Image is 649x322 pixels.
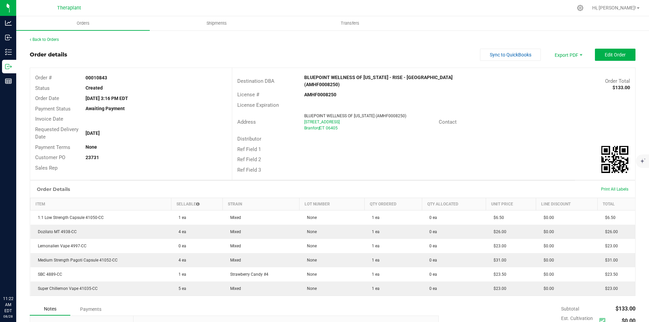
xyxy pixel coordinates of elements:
[223,198,299,210] th: Strain
[227,215,241,220] span: Mixed
[227,229,241,234] span: Mixed
[86,75,107,80] strong: 00010843
[595,49,635,61] button: Edit Order
[237,119,256,125] span: Address
[299,198,365,210] th: Lot Number
[304,244,317,248] span: None
[422,198,486,210] th: Qty Allocated
[34,229,77,234] span: Dozilato MT 4938-CC
[490,286,506,291] span: $23.00
[602,272,618,277] span: $23.50
[175,286,186,291] span: 5 ea
[601,187,628,192] span: Print All Labels
[35,95,59,101] span: Order Date
[368,286,380,291] span: 1 ea
[16,16,150,30] a: Orders
[304,258,317,263] span: None
[368,258,380,263] span: 1 ea
[197,20,236,26] span: Shipments
[490,244,506,248] span: $23.00
[612,85,630,90] strong: $133.00
[426,229,437,234] span: 0 ea
[304,215,317,220] span: None
[86,106,125,111] strong: Awaiting Payment
[30,37,59,42] a: Back to Orders
[35,106,71,112] span: Payment Status
[237,136,261,142] span: Distributor
[35,154,65,160] span: Customer PO
[175,258,186,263] span: 4 ea
[426,286,437,291] span: 0 ea
[34,215,104,220] span: 1:1 Low Strength Capsule 41050-CC
[364,198,422,210] th: Qty Ordered
[237,102,279,108] span: License Expiration
[86,144,97,150] strong: None
[35,126,78,140] span: Requested Delivery Date
[34,258,118,263] span: Medium Strength Pagoti Capsule 41052-CC
[332,20,368,26] span: Transfers
[576,5,584,11] div: Manage settings
[540,229,554,234] span: $0.00
[480,49,541,61] button: Sync to QuickBooks
[490,272,506,277] span: $23.50
[490,229,506,234] span: $26.00
[602,244,618,248] span: $23.00
[592,5,636,10] span: Hi, [PERSON_NAME]!
[227,286,241,291] span: Mixed
[602,258,618,263] span: $31.00
[601,146,628,173] qrcode: 00010843
[34,272,62,277] span: SBC 4889-CC
[540,258,554,263] span: $0.00
[68,20,99,26] span: Orders
[57,5,81,11] span: Theraplant
[5,78,12,84] inline-svg: Reports
[283,16,417,30] a: Transfers
[304,92,336,97] strong: AMHF0008250
[426,258,437,263] span: 0 ea
[175,215,186,220] span: 1 ea
[237,167,261,173] span: Ref Field 3
[601,146,628,173] img: Scan me!
[237,146,261,152] span: Ref Field 1
[175,244,186,248] span: 0 ea
[368,244,380,248] span: 1 ea
[304,272,317,277] span: None
[227,244,241,248] span: Mixed
[304,114,406,118] span: BLUEPOINT WELLNESS OF [US_STATE] (AMHF0008250)
[304,120,340,124] span: [STREET_ADDRESS]
[86,130,100,136] strong: [DATE]
[548,49,588,61] li: Export PDF
[3,296,13,314] p: 11:22 AM EDT
[35,85,50,91] span: Status
[326,126,338,130] span: 06405
[171,198,223,210] th: Sellable
[7,268,27,288] iframe: Resource center
[34,244,87,248] span: Lemonalien Vape 4997-CC
[37,187,70,192] h1: Order Details
[605,78,630,84] span: Order Total
[35,116,63,122] span: Invoice Date
[5,34,12,41] inline-svg: Inbound
[486,198,536,210] th: Unit Price
[368,272,380,277] span: 1 ea
[150,16,283,30] a: Shipments
[30,198,171,210] th: Item
[605,52,626,57] span: Edit Order
[30,51,67,59] div: Order details
[319,126,324,130] span: CT
[227,258,241,263] span: Mixed
[35,165,57,171] span: Sales Rep
[70,303,111,315] div: Payments
[35,75,52,81] span: Order #
[175,272,186,277] span: 1 ea
[304,75,453,87] strong: BLUEPOINT WELLNESS OF [US_STATE] - RISE - [GEOGRAPHIC_DATA] (AMHF0008250)
[426,244,437,248] span: 0 ea
[598,198,635,210] th: Total
[304,286,317,291] span: None
[237,156,261,163] span: Ref Field 2
[86,85,103,91] strong: Created
[439,119,457,125] span: Contact
[5,20,12,26] inline-svg: Analytics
